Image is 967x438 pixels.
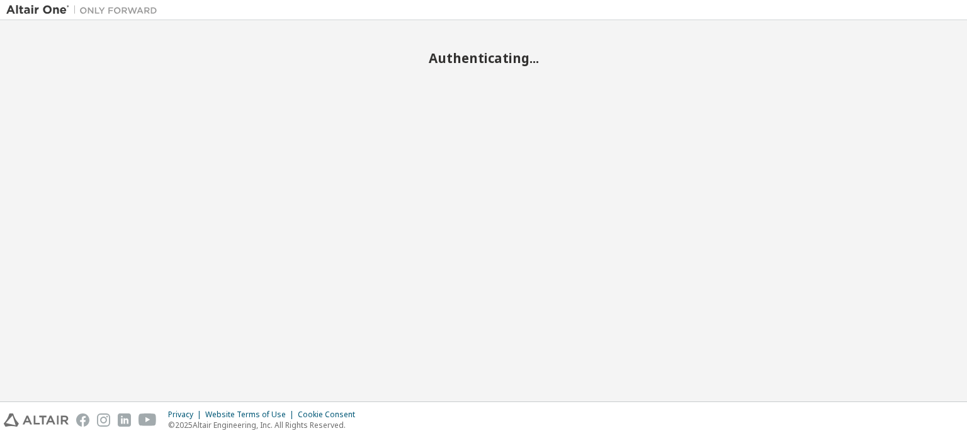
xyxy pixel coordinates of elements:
[139,413,157,427] img: youtube.svg
[205,410,298,420] div: Website Terms of Use
[4,413,69,427] img: altair_logo.svg
[118,413,131,427] img: linkedin.svg
[6,4,164,16] img: Altair One
[168,410,205,420] div: Privacy
[97,413,110,427] img: instagram.svg
[76,413,89,427] img: facebook.svg
[298,410,363,420] div: Cookie Consent
[168,420,363,430] p: © 2025 Altair Engineering, Inc. All Rights Reserved.
[6,50,961,66] h2: Authenticating...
